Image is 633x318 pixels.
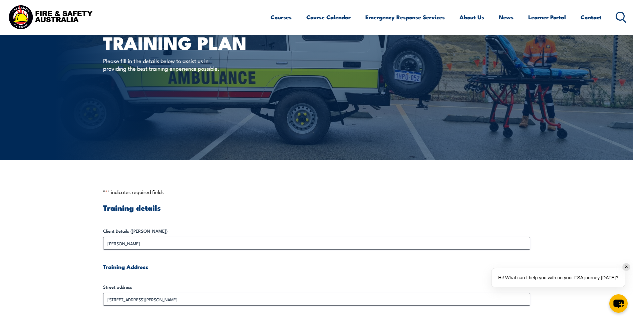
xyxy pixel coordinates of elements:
p: " " indicates required fields [103,189,530,195]
a: Emergency Response Services [365,8,445,26]
label: Client Details ([PERSON_NAME]) [103,228,530,234]
p: Please fill in the details below to assist us in providing the best training experience possible. [103,57,225,72]
a: About Us [459,8,484,26]
div: ✕ [623,263,630,271]
h1: Training plan [103,35,268,50]
h4: Training Address [103,263,530,270]
a: Learner Portal [528,8,566,26]
a: Contact [581,8,602,26]
h3: Training details [103,204,530,211]
div: Hi! What can I help you with on your FSA journey [DATE]? [492,268,625,287]
a: Courses [271,8,292,26]
label: Street address [103,284,530,290]
a: Course Calendar [306,8,351,26]
a: News [499,8,514,26]
button: chat-button [609,294,628,313]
